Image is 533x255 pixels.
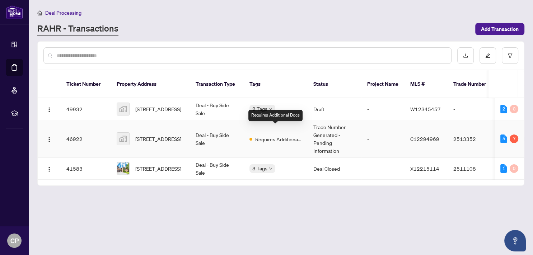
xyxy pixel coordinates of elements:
span: 3 Tags [252,164,267,173]
td: 46922 [61,120,111,158]
td: 41583 [61,158,111,180]
button: edit [480,47,496,64]
div: 0 [510,164,518,173]
div: Requires Additional Docs [248,110,303,121]
td: Deal - Buy Side Sale [190,120,244,158]
span: [STREET_ADDRESS] [135,165,181,173]
td: 49932 [61,98,111,120]
img: Logo [46,137,52,142]
td: - [361,158,405,180]
td: Trade Number Generated - Pending Information [308,120,361,158]
span: down [269,167,272,170]
td: Deal - Buy Side Sale [190,158,244,180]
td: Deal - Buy Side Sale [190,98,244,120]
td: Draft [308,98,361,120]
span: edit [485,53,490,58]
td: - [361,120,405,158]
button: Open asap [504,230,526,251]
th: Project Name [361,70,405,98]
span: C12294969 [410,136,439,142]
td: - [448,98,498,120]
span: W12345457 [410,106,441,112]
th: Trade Number [448,70,498,98]
td: 2511108 [448,158,498,180]
button: download [457,47,474,64]
div: 2 [500,105,507,113]
span: 2 Tags [252,105,267,113]
span: download [463,53,468,58]
span: Requires Additional Docs [255,135,302,143]
td: Deal Closed [308,158,361,180]
a: RAHR - Transactions [37,23,118,36]
th: Status [308,70,361,98]
span: filter [508,53,513,58]
span: CP [10,236,19,246]
span: home [37,10,42,15]
div: 5 [500,134,507,143]
div: 0 [510,105,518,113]
span: Deal Processing [45,10,81,16]
img: Logo [46,107,52,113]
td: - [361,98,405,120]
button: Add Transaction [475,23,524,35]
img: logo [6,5,23,19]
button: Logo [43,133,55,145]
button: Logo [43,103,55,115]
img: thumbnail-img [117,133,129,145]
img: thumbnail-img [117,103,129,115]
span: Add Transaction [481,23,519,35]
button: filter [502,47,518,64]
span: [STREET_ADDRESS] [135,105,181,113]
th: Tags [244,70,308,98]
div: 1 [500,164,507,173]
span: [STREET_ADDRESS] [135,135,181,143]
img: Logo [46,166,52,172]
img: thumbnail-img [117,162,129,175]
td: 2513352 [448,120,498,158]
th: Ticket Number [61,70,111,98]
button: Logo [43,163,55,174]
th: Transaction Type [190,70,244,98]
div: 7 [510,134,518,143]
span: X12215114 [410,165,439,172]
span: down [269,107,272,111]
th: MLS # [405,70,448,98]
th: Property Address [111,70,190,98]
